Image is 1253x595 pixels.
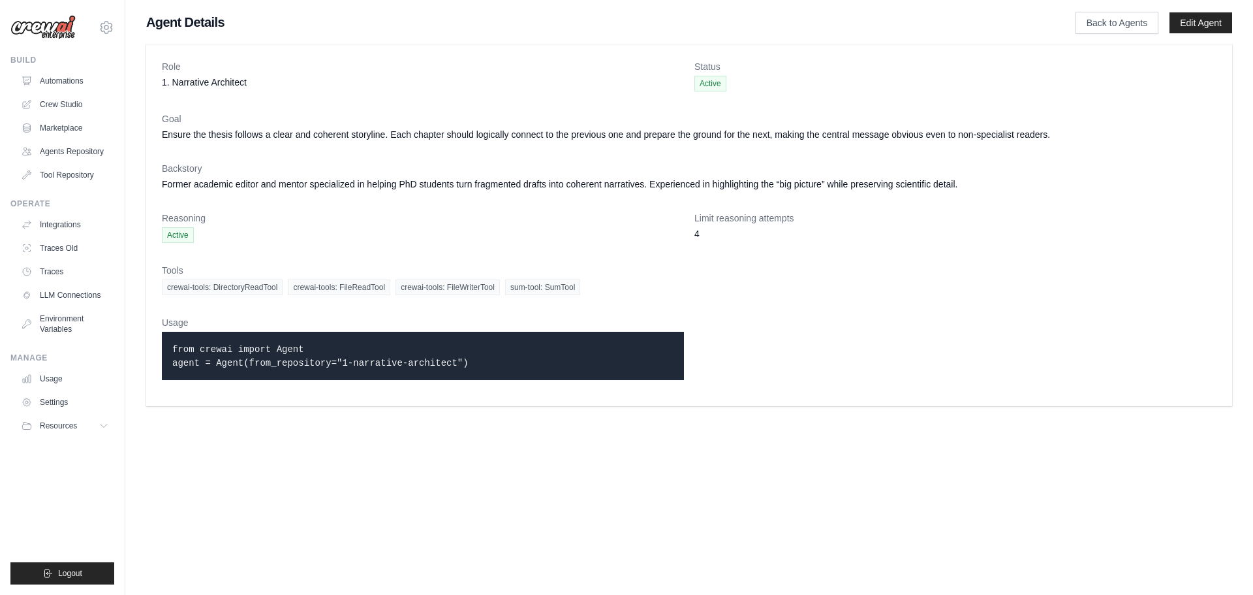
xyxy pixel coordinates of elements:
[162,212,684,225] dt: Reasoning
[694,76,726,91] span: Active
[288,280,390,295] span: crewai-tools: FileReadTool
[10,562,114,585] button: Logout
[505,280,580,295] span: sum-tool: SumTool
[162,227,194,243] span: Active
[162,128,1216,141] dd: Ensure the thesis follows a clear and coherent storyline. Each chapter should logically connect t...
[162,76,684,89] dd: 1. Narrative Architect
[10,55,114,65] div: Build
[40,421,77,431] span: Resources
[58,568,82,579] span: Logout
[172,344,469,368] code: from crewai import Agent agent = Agent(from_repository="1-narrative-architect")
[16,94,114,115] a: Crew Studio
[146,13,1034,31] h1: Agent Details
[10,15,76,40] img: Logo
[16,165,114,185] a: Tool Repository
[694,212,1216,225] dt: Limit reasoning attempts
[16,415,114,436] button: Resources
[16,238,114,259] a: Traces Old
[1169,12,1232,33] a: Edit Agent
[694,60,1216,73] dt: Status
[16,118,114,138] a: Marketplace
[162,60,684,73] dt: Role
[162,112,1216,125] dt: Goal
[395,280,500,295] span: crewai-tools: FileWriterTool
[162,316,684,329] dt: Usage
[16,214,114,235] a: Integrations
[1075,12,1158,34] a: Back to Agents
[162,178,1216,191] dd: Former academic editor and mentor specialized in helping PhD students turn fragmented drafts into...
[10,199,114,209] div: Operate
[16,261,114,282] a: Traces
[16,285,114,306] a: LLM Connections
[16,308,114,340] a: Environment Variables
[16,71,114,91] a: Automations
[16,141,114,162] a: Agents Repository
[162,280,283,295] span: crewai-tools: DirectoryReadTool
[694,227,1216,240] dd: 4
[16,368,114,389] a: Usage
[10,353,114,363] div: Manage
[16,392,114,413] a: Settings
[162,162,1216,175] dt: Backstory
[162,264,1216,277] dt: Tools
